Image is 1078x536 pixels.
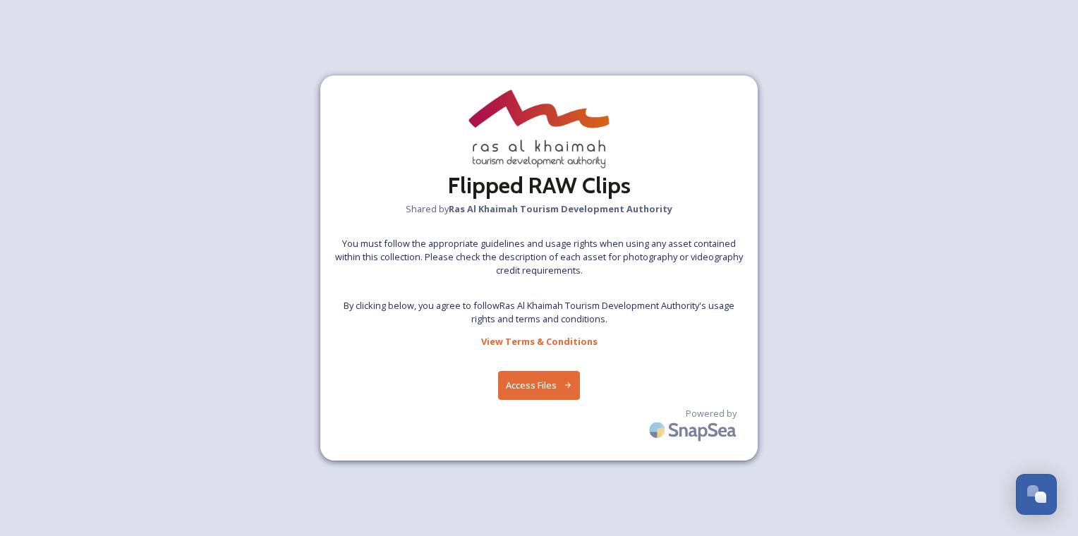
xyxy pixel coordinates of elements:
button: Open Chat [1016,474,1057,515]
button: Access Files [498,371,581,400]
strong: View Terms & Conditions [481,335,598,348]
img: SnapSea Logo [645,413,744,446]
span: By clicking below, you agree to follow Ras Al Khaimah Tourism Development Authority 's usage righ... [334,299,744,326]
img: raktda_eng_new-stacked-logo_rgb.png [468,90,610,169]
span: Powered by [686,407,737,420]
span: Shared by [406,202,672,216]
strong: Ras Al Khaimah Tourism Development Authority [449,202,672,215]
span: You must follow the appropriate guidelines and usage rights when using any asset contained within... [334,237,744,278]
h2: Flipped RAW Clips [448,169,631,202]
a: View Terms & Conditions [481,333,598,350]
